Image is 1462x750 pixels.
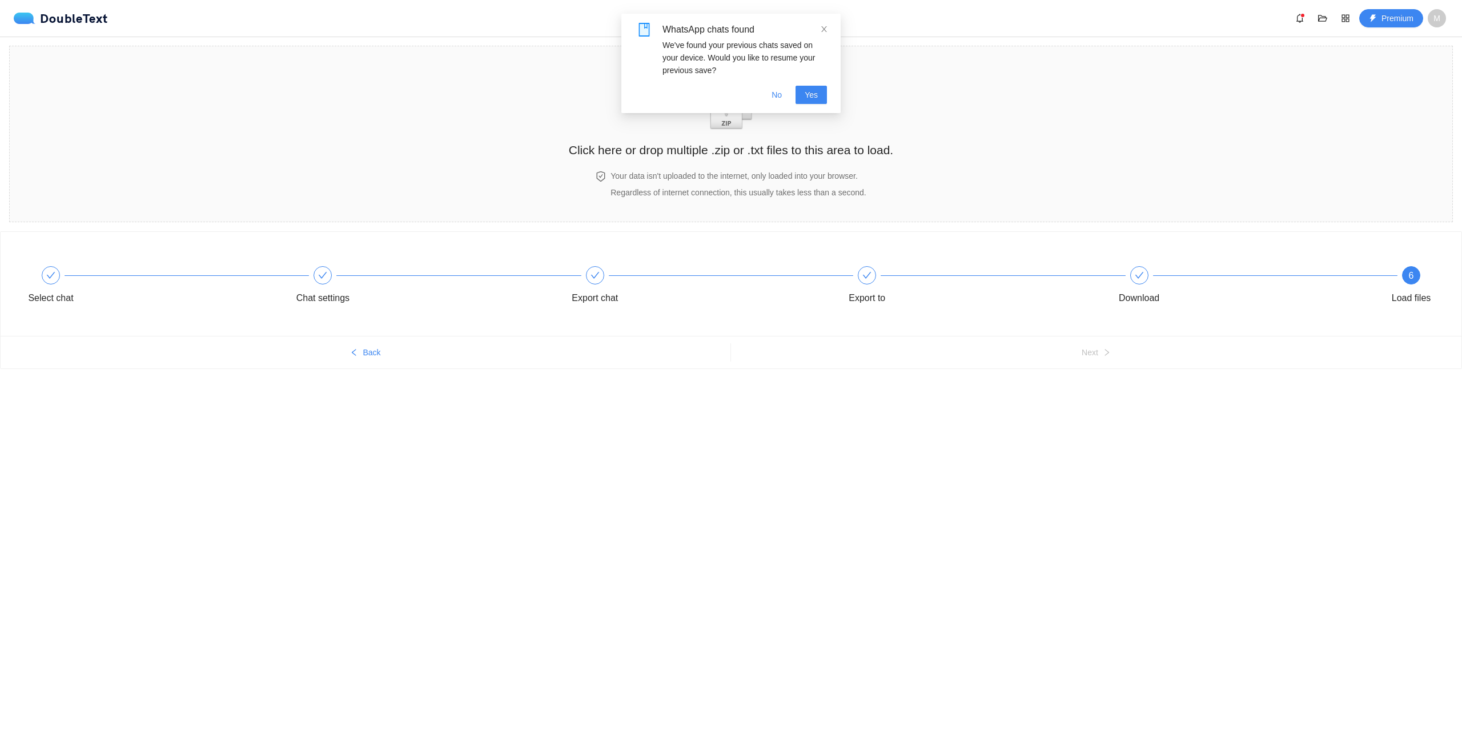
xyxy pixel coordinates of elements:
[610,170,866,182] h4: Your data isn't uploaded to the internet, only loaded into your browser.
[1381,12,1413,25] span: Premium
[14,13,108,24] div: DoubleText
[1392,289,1431,307] div: Load files
[296,289,350,307] div: Chat settings
[610,188,866,197] span: Regardless of internet connection, this usually takes less than a second.
[14,13,40,24] img: logo
[28,289,73,307] div: Select chat
[849,289,885,307] div: Export to
[1369,14,1377,23] span: thunderbolt
[572,289,618,307] div: Export chat
[290,266,561,307] div: Chat settings
[318,271,327,280] span: check
[1,343,730,362] button: leftBack
[796,86,827,104] button: Yes
[834,266,1106,307] div: Export to
[1106,266,1378,307] div: Download
[350,348,358,358] span: left
[762,86,791,104] button: No
[1433,9,1440,27] span: M
[562,266,834,307] div: Export chat
[569,141,893,159] h2: Click here or drop multiple .zip or .txt files to this area to load.
[596,171,606,182] span: safety-certificate
[1119,289,1159,307] div: Download
[1409,271,1414,280] span: 6
[1378,266,1444,307] div: 6Load files
[662,23,827,37] div: WhatsApp chats found
[1291,14,1308,23] span: bell
[1291,9,1309,27] button: bell
[662,39,827,77] div: We've found your previous chats saved on your device. Would you like to resume your previous save?
[1135,271,1144,280] span: check
[805,89,818,101] span: Yes
[591,271,600,280] span: check
[1314,14,1331,23] span: folder-open
[363,346,380,359] span: Back
[820,25,828,33] span: close
[731,343,1461,362] button: Nextright
[1336,9,1355,27] button: appstore
[14,13,108,24] a: logoDoubleText
[1314,9,1332,27] button: folder-open
[46,271,55,280] span: check
[1359,9,1423,27] button: thunderboltPremium
[18,266,290,307] div: Select chat
[637,23,651,37] span: book
[772,89,782,101] span: No
[862,271,871,280] span: check
[1337,14,1354,23] span: appstore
